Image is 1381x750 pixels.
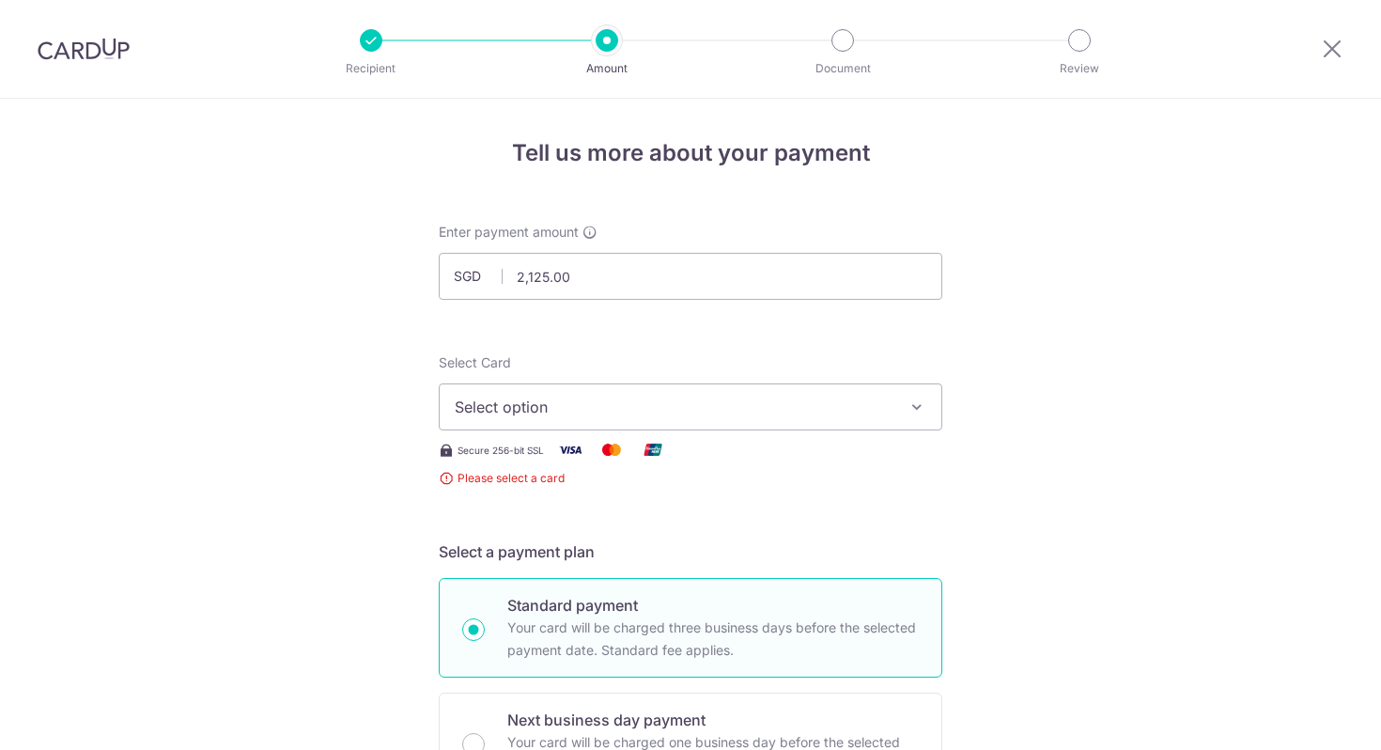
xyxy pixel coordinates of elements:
[507,617,919,662] p: Your card will be charged three business days before the selected payment date. Standard fee appl...
[439,136,942,170] h4: Tell us more about your payment
[507,594,919,617] p: Standard payment
[439,383,942,430] button: Select option
[551,438,589,461] img: Visa
[439,223,579,242] span: Enter payment amount
[537,59,676,78] p: Amount
[302,59,441,78] p: Recipient
[593,438,630,461] img: Mastercard
[507,709,919,731] p: Next business day payment
[439,469,942,488] span: Please select a card
[458,443,544,458] span: Secure 256-bit SSL
[439,354,511,370] span: translation missing: en.payables.payment_networks.credit_card.summary.labels.select_card
[455,396,892,418] span: Select option
[38,38,130,60] img: CardUp
[1010,59,1149,78] p: Review
[773,59,912,78] p: Document
[439,253,942,300] input: 0.00
[454,267,503,286] span: SGD
[634,438,672,461] img: Union Pay
[439,540,942,563] h5: Select a payment plan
